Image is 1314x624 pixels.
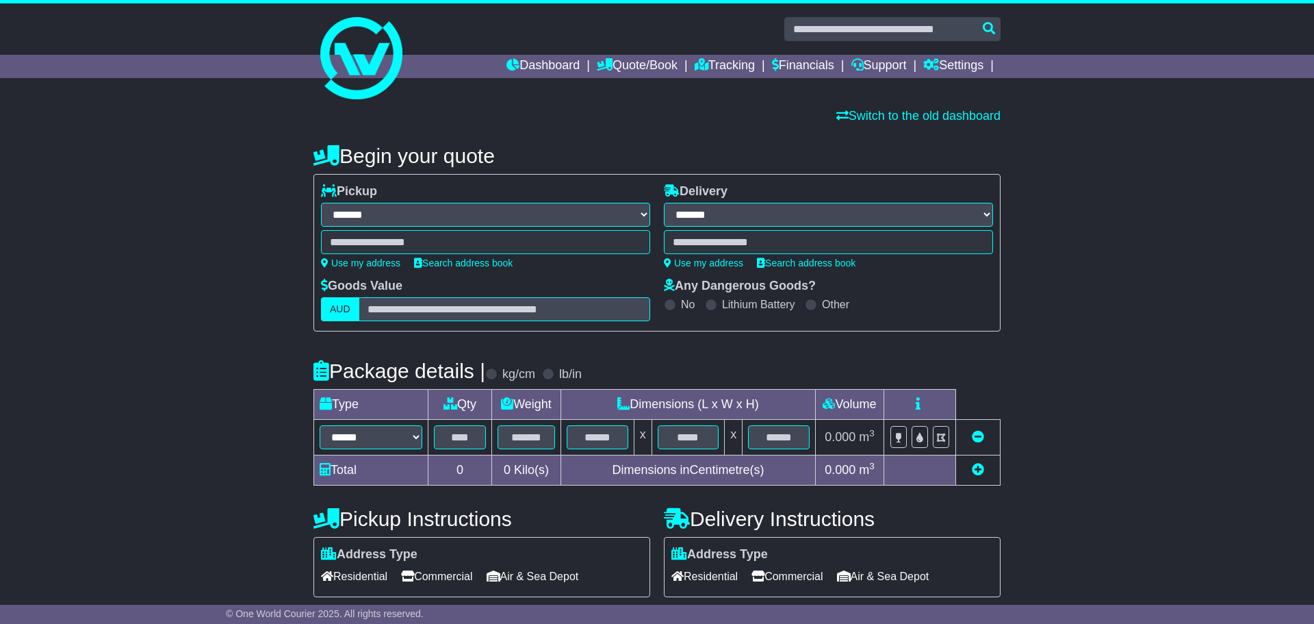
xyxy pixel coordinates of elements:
td: 0 [428,455,492,486]
span: m [859,463,875,477]
span: Air & Sea Depot [487,566,579,587]
td: x [634,420,652,455]
a: Tracking [695,55,755,78]
td: Kilo(s) [492,455,561,486]
a: Use my address [321,258,400,269]
a: Search address book [757,258,855,269]
label: kg/cm [502,367,535,382]
a: Add new item [972,463,984,477]
td: Dimensions (L x W x H) [561,390,815,420]
td: Total [314,455,428,486]
span: m [859,430,875,444]
label: Address Type [671,547,768,562]
a: Dashboard [506,55,580,78]
span: Air & Sea Depot [837,566,929,587]
td: Qty [428,390,492,420]
span: 0.000 [825,430,855,444]
h4: Package details | [313,360,485,382]
a: Use my address [664,258,743,269]
a: Support [851,55,907,78]
label: AUD [321,297,359,321]
a: Financials [772,55,834,78]
a: Search address book [414,258,513,269]
a: Quote/Book [597,55,678,78]
td: Volume [815,390,884,420]
label: Address Type [321,547,417,562]
label: No [681,298,695,311]
span: Commercial [401,566,472,587]
label: Pickup [321,184,377,199]
h4: Delivery Instructions [664,508,1001,530]
label: Goods Value [321,279,402,294]
td: Weight [492,390,561,420]
label: Delivery [664,184,727,199]
span: Residential [671,566,738,587]
a: Settings [923,55,983,78]
span: 0.000 [825,463,855,477]
td: Dimensions in Centimetre(s) [561,455,815,486]
label: Any Dangerous Goods? [664,279,816,294]
td: Type [314,390,428,420]
span: Residential [321,566,387,587]
label: lb/in [559,367,582,382]
span: © One World Courier 2025. All rights reserved. [226,608,424,619]
a: Switch to the old dashboard [836,109,1001,123]
td: x [725,420,743,455]
sup: 3 [869,428,875,438]
label: Lithium Battery [722,298,795,311]
sup: 3 [869,461,875,471]
label: Other [822,298,849,311]
a: Remove this item [972,430,984,444]
span: 0 [504,463,511,477]
h4: Begin your quote [313,145,1001,167]
h4: Pickup Instructions [313,508,650,530]
span: Commercial [751,566,823,587]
